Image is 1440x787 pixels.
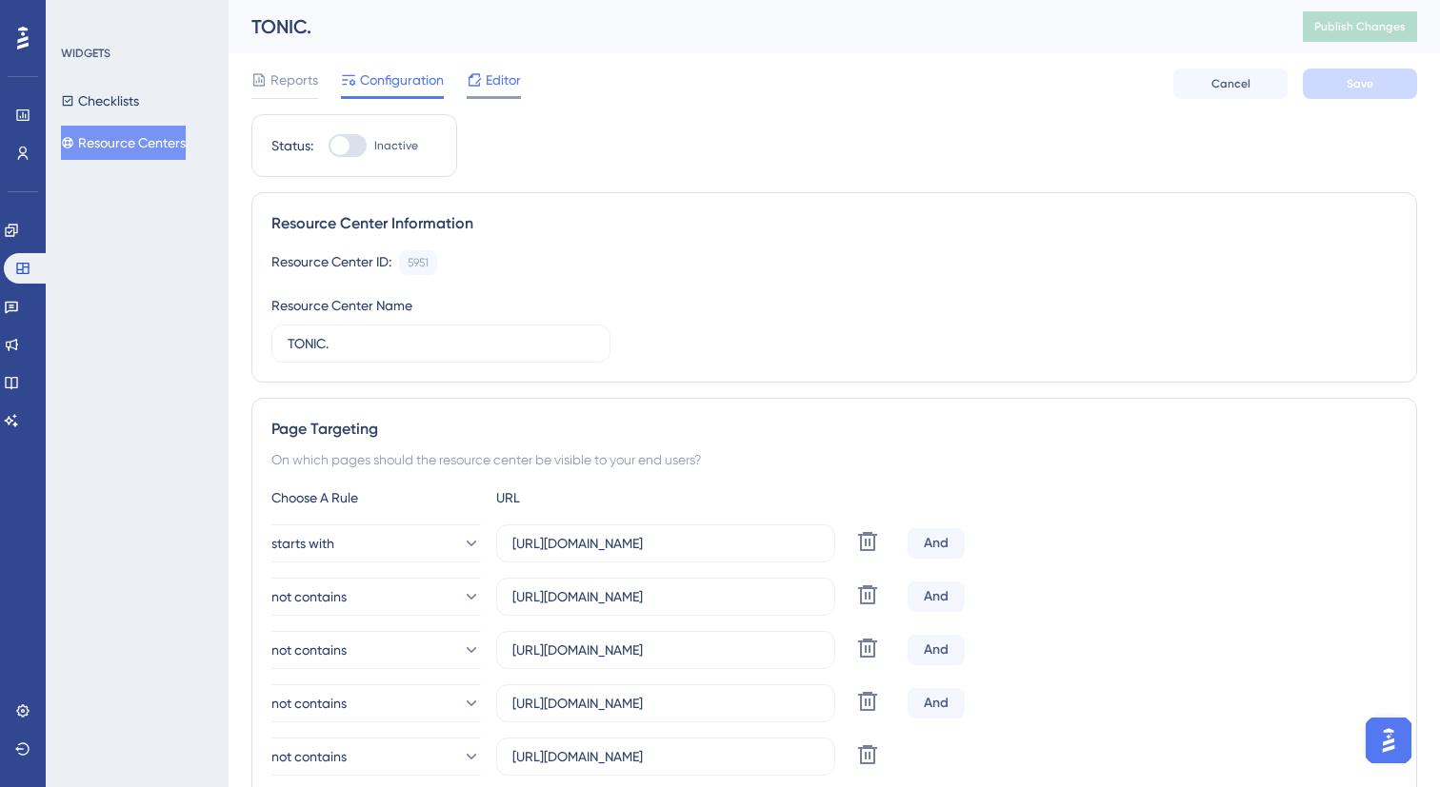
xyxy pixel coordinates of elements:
[271,631,481,669] button: not contains
[512,693,819,714] input: yourwebsite.com/path
[271,250,391,275] div: Resource Center ID:
[271,639,347,661] span: not contains
[271,745,347,768] span: not contains
[61,46,110,61] div: WIDGETS
[408,255,429,270] div: 5951
[271,692,347,715] span: not contains
[271,738,481,776] button: not contains
[271,486,481,509] div: Choose A Rule
[271,585,347,608] span: not contains
[496,486,706,509] div: URL
[271,524,481,562] button: starts with
[270,69,318,91] span: Reports
[512,533,819,554] input: yourwebsite.com/path
[61,126,186,160] button: Resource Centers
[271,684,481,722] button: not contains
[360,69,444,91] span: Configuration
[251,13,1255,40] div: TONIC.
[908,528,965,559] div: And
[1314,19,1406,34] span: Publish Changes
[1347,76,1373,91] span: Save
[1173,69,1288,99] button: Cancel
[61,84,139,118] button: Checklists
[486,69,521,91] span: Editor
[271,134,313,157] div: Status:
[271,212,1397,235] div: Resource Center Information
[1303,69,1417,99] button: Save
[271,532,334,555] span: starts with
[374,138,418,153] span: Inactive
[512,746,819,767] input: yourwebsite.com/path
[908,688,965,718] div: And
[908,635,965,665] div: And
[1360,712,1417,769] iframe: UserGuiding AI Assistant Launcher
[288,333,594,354] input: Type your Resource Center name
[512,639,819,660] input: yourwebsite.com/path
[271,294,412,317] div: Resource Center Name
[512,586,819,607] input: yourwebsite.com/path
[908,581,965,612] div: And
[271,578,481,616] button: not contains
[271,448,1397,471] div: On which pages should the resource center be visible to your end users?
[1303,11,1417,42] button: Publish Changes
[271,418,1397,441] div: Page Targeting
[1211,76,1250,91] span: Cancel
